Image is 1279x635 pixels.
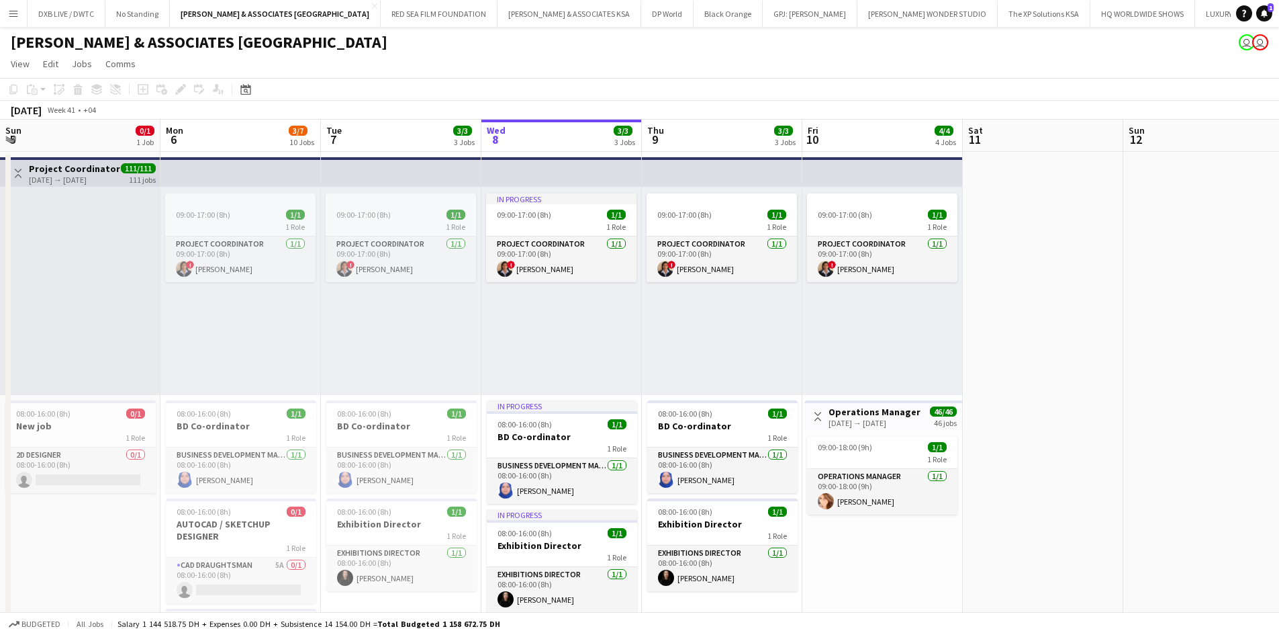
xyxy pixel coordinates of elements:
h3: Project Coordinator [29,163,120,175]
span: 09:00-17:00 (8h) [818,210,872,220]
app-card-role: Exhibitions Director1/108:00-16:00 (8h)[PERSON_NAME] [487,567,637,613]
app-job-card: In progress08:00-16:00 (8h)1/1Exhibition Director1 RoleExhibitions Director1/108:00-16:00 (8h)[PE... [487,509,637,613]
a: Edit [38,55,64,73]
app-job-card: In progress08:00-16:00 (8h)1/1BD Co-ordinator1 RoleBusiness Development Manager1/108:00-16:00 (8h... [487,400,637,504]
app-card-role: Project Coordinator1/109:00-17:00 (8h)![PERSON_NAME] [486,237,636,282]
app-user-avatar: Stephen McCafferty [1252,34,1268,50]
button: DXB LIVE / DWTC [28,1,105,27]
span: 09:00-17:00 (8h) [497,210,551,220]
span: ! [346,261,354,269]
span: 12 [1127,132,1145,147]
span: 3/3 [614,126,632,136]
a: 1 [1256,5,1272,22]
span: 1/1 [928,210,947,220]
div: +04 [83,105,96,115]
app-card-role: Project Coordinator1/109:00-17:00 (8h)![PERSON_NAME] [807,237,957,282]
app-card-role: Project Coordinator1/109:00-17:00 (8h)![PERSON_NAME] [326,237,476,282]
span: 1 Role [607,552,626,562]
span: 08:00-16:00 (8h) [498,419,552,429]
span: 1 Role [607,443,626,454]
button: Black Orange [694,1,763,27]
span: 1/1 [287,409,305,419]
span: 11 [966,132,983,147]
span: Tue [326,124,342,136]
app-job-card: 09:00-17:00 (8h)1/11 RoleProject Coordinator1/109:00-17:00 (8h)![PERSON_NAME] [647,194,797,282]
span: 4/4 [935,126,953,136]
app-card-role: Operations Manager1/109:00-18:00 (9h)[PERSON_NAME] [807,469,957,515]
app-job-card: 08:00-16:00 (8h)1/1BD Co-ordinator1 RoleBusiness Development Manager1/108:00-16:00 (8h)[PERSON_NAME] [647,400,798,493]
span: 1/1 [286,210,305,220]
span: 1 Role [767,222,786,232]
span: 0/1 [287,507,305,517]
span: 08:00-16:00 (8h) [658,409,712,419]
div: 46 jobs [934,417,957,428]
span: 111/111 [121,163,156,173]
span: 1 Role [286,433,305,443]
div: 111 jobs [129,173,156,185]
button: GPJ: [PERSON_NAME] [763,1,857,27]
app-job-card: 08:00-16:00 (8h)0/1AUTOCAD / SKETCHUP DESIGNER1 RoleCAD Draughtsman5A0/108:00-16:00 (8h) [166,499,316,603]
div: 10 Jobs [289,137,314,147]
app-job-card: 09:00-18:00 (9h)1/11 RoleOperations Manager1/109:00-18:00 (9h)[PERSON_NAME] [807,437,957,515]
app-card-role: Exhibitions Director1/108:00-16:00 (8h)[PERSON_NAME] [326,546,477,591]
app-card-role: Project Coordinator1/109:00-17:00 (8h)![PERSON_NAME] [165,237,316,282]
span: 1/1 [767,210,786,220]
span: 7 [324,132,342,147]
span: 09:00-17:00 (8h) [176,210,230,220]
span: 1 Role [606,222,626,232]
div: In progress [487,509,637,520]
span: 0/1 [136,126,154,136]
span: 1/1 [447,409,466,419]
span: 1/1 [928,442,947,452]
span: Thu [647,124,664,136]
span: Wed [487,124,506,136]
span: 3/3 [774,126,793,136]
span: 1 Role [286,543,305,553]
app-job-card: 08:00-16:00 (8h)1/1BD Co-ordinator1 RoleBusiness Development Manager1/108:00-16:00 (8h)[PERSON_NAME] [166,400,316,493]
span: Week 41 [44,105,78,115]
span: 0/1 [126,409,145,419]
span: 09:00-17:00 (8h) [336,210,391,220]
h3: Operations Manager [828,406,920,418]
span: 08:00-16:00 (8h) [337,507,391,517]
span: Comms [105,58,136,70]
span: All jobs [74,619,106,629]
span: 3/3 [453,126,472,136]
span: 1 Role [126,433,145,443]
span: ! [667,261,675,269]
span: 1/1 [608,419,626,429]
div: 3 Jobs [454,137,475,147]
span: 09:00-17:00 (8h) [657,210,712,220]
app-card-role: Business Development Manager1/108:00-16:00 (8h)[PERSON_NAME] [326,448,477,493]
span: 1/1 [768,507,787,517]
h3: New job [5,420,156,432]
span: 46/46 [930,407,957,417]
app-job-card: 08:00-16:00 (8h)1/1BD Co-ordinator1 RoleBusiness Development Manager1/108:00-16:00 (8h)[PERSON_NAME] [326,400,477,493]
span: 09:00-18:00 (9h) [818,442,872,452]
div: 3 Jobs [614,137,635,147]
app-job-card: 09:00-17:00 (8h)1/11 RoleProject Coordinator1/109:00-17:00 (8h)![PERSON_NAME] [326,194,476,282]
app-job-card: 08:00-16:00 (8h)1/1Exhibition Director1 RoleExhibitions Director1/108:00-16:00 (8h)[PERSON_NAME] [647,499,798,591]
a: Comms [100,55,141,73]
span: 08:00-16:00 (8h) [498,528,552,538]
app-card-role: Business Development Manager1/108:00-16:00 (8h)[PERSON_NAME] [166,448,316,493]
h3: Exhibition Director [647,518,798,530]
app-job-card: 09:00-17:00 (8h)1/11 RoleProject Coordinator1/109:00-17:00 (8h)![PERSON_NAME] [807,194,957,282]
span: 1 Role [767,531,787,541]
button: [PERSON_NAME] & ASSOCIATES [GEOGRAPHIC_DATA] [170,1,381,27]
button: RED SEA FILM FOUNDATION [381,1,498,27]
div: 08:00-16:00 (8h)0/1New job1 Role2D Designer0/108:00-16:00 (8h) [5,400,156,493]
span: 6 [164,132,183,147]
button: No Standing [105,1,170,27]
span: 08:00-16:00 (8h) [177,507,231,517]
h3: Exhibition Director [487,540,637,552]
app-card-role: Business Development Manager1/108:00-16:00 (8h)[PERSON_NAME] [647,448,798,493]
span: Total Budgeted 1 158 672.75 DH [377,619,500,629]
